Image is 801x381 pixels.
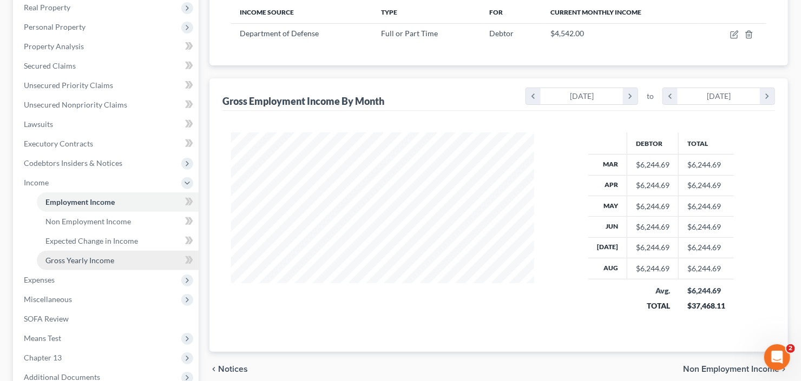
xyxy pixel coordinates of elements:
div: $6,244.69 [687,285,725,296]
a: Unsecured Nonpriority Claims [15,95,199,115]
span: For [490,8,503,16]
div: Avg. [636,285,670,296]
iframe: Intercom live chat [764,344,790,370]
div: $6,244.69 [636,159,669,170]
th: Apr [588,175,627,196]
span: Type [381,8,397,16]
span: Executory Contracts [24,139,93,148]
i: chevron_right [760,88,774,104]
span: Employment Income [45,197,115,206]
a: Unsecured Priority Claims [15,76,199,95]
span: Income Source [240,8,294,16]
a: Lawsuits [15,115,199,134]
span: Current Monthly Income [550,8,641,16]
a: SOFA Review [15,309,199,329]
span: Unsecured Nonpriority Claims [24,100,127,109]
span: Full or Part Time [381,29,438,38]
a: Property Analysis [15,37,199,56]
div: TOTAL [636,300,670,311]
div: $37,468.11 [687,300,725,311]
span: Real Property [24,3,70,12]
span: Property Analysis [24,42,84,51]
a: Employment Income [37,192,199,212]
span: 2 [786,344,795,353]
td: $6,244.69 [679,155,734,175]
span: Gross Yearly Income [45,256,114,265]
span: Secured Claims [24,61,76,70]
span: Income [24,178,49,187]
span: Miscellaneous [24,295,72,304]
a: Expected Change in Income [37,231,199,251]
th: [DATE] [588,237,627,258]
div: $6,244.69 [636,263,669,274]
span: SOFA Review [24,314,69,323]
div: $6,244.69 [636,242,669,253]
div: $6,244.69 [636,201,669,212]
span: $4,542.00 [550,29,584,38]
i: chevron_left [209,365,218,373]
th: Total [679,132,734,154]
span: Expenses [24,275,55,284]
span: Unsecured Priority Claims [24,81,113,90]
span: Means Test [24,333,61,343]
td: $6,244.69 [679,175,734,196]
span: to [647,91,654,102]
span: Expected Change in Income [45,236,138,245]
span: Debtor [490,29,514,38]
td: $6,244.69 [679,196,734,216]
td: $6,244.69 [679,217,734,237]
div: [DATE] [678,88,760,104]
i: chevron_left [663,88,678,104]
a: Gross Yearly Income [37,251,199,270]
button: chevron_left Notices [209,365,248,373]
span: Chapter 13 [24,353,62,362]
td: $6,244.69 [679,237,734,258]
th: May [588,196,627,216]
span: Notices [218,365,248,373]
th: Jun [588,217,627,237]
i: chevron_left [526,88,541,104]
th: Aug [588,258,627,279]
span: Department of Defense [240,29,319,38]
div: $6,244.69 [636,180,669,191]
span: Codebtors Insiders & Notices [24,158,122,168]
span: Lawsuits [24,119,53,129]
span: Non Employment Income [683,365,779,373]
span: Non Employment Income [45,217,131,226]
th: Debtor [627,132,679,154]
a: Secured Claims [15,56,199,76]
div: Gross Employment Income By Month [222,95,384,108]
a: Executory Contracts [15,134,199,153]
a: Non Employment Income [37,212,199,231]
i: chevron_right [623,88,638,104]
td: $6,244.69 [679,258,734,279]
span: Personal Property [24,22,86,31]
div: [DATE] [541,88,623,104]
button: Non Employment Income chevron_right [683,365,788,373]
th: Mar [588,155,627,175]
div: $6,244.69 [636,222,669,232]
